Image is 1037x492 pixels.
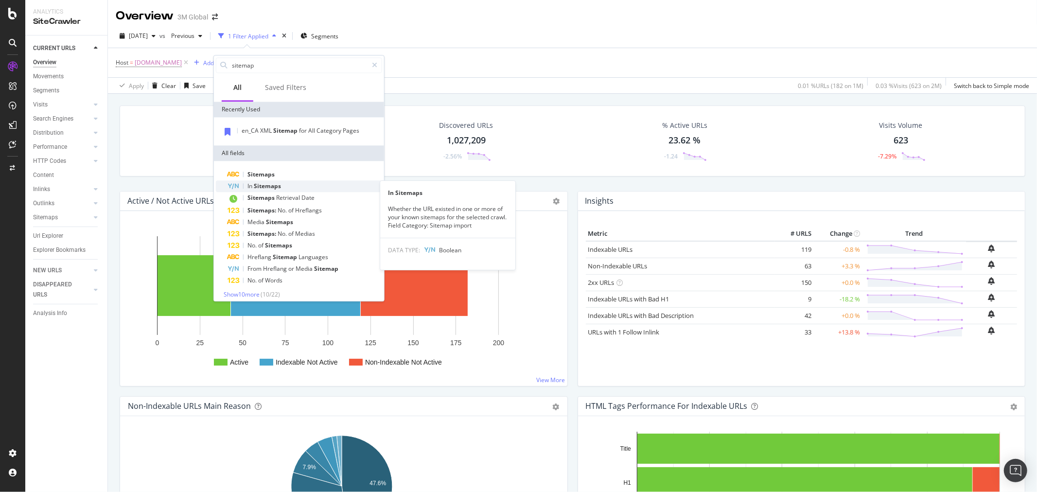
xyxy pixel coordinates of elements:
[862,227,966,241] th: Trend
[214,102,384,117] div: Recently Used
[247,218,266,226] span: Media
[156,339,159,347] text: 0
[322,339,334,347] text: 100
[129,82,144,90] div: Apply
[988,327,995,334] div: bell-plus
[159,32,167,40] span: vs
[33,114,73,124] div: Search Engines
[588,295,669,303] a: Indexable URLs with Bad H1
[127,194,214,208] h4: Active / Not Active URLs
[407,339,419,347] text: 150
[553,404,560,410] div: gear
[297,28,342,44] button: Segments
[288,229,295,238] span: of
[129,32,148,40] span: 2025 Aug. 17th
[258,276,265,284] span: of
[814,227,862,241] th: Change
[988,277,995,285] div: bell-plus
[148,78,176,93] button: Clear
[33,198,91,209] a: Outlinks
[662,121,707,130] div: % Active URLs
[258,241,265,249] span: of
[588,262,648,270] a: Non-Indexable URLs
[439,246,461,254] span: Boolean
[388,246,420,254] span: DATA TYPE:
[167,32,194,40] span: Previous
[128,227,555,378] svg: A chart.
[814,258,862,274] td: +3.3 %
[247,253,273,261] span: Hreflang
[308,126,316,135] span: All
[233,83,242,92] div: All
[988,261,995,268] div: bell-plus
[33,170,54,180] div: Content
[450,339,462,347] text: 175
[365,339,377,347] text: 125
[33,43,75,53] div: CURRENT URLS
[299,253,328,261] span: Languages
[311,32,338,40] span: Segments
[775,274,814,291] td: 150
[247,241,258,249] span: No.
[33,71,101,82] a: Movements
[33,265,91,276] a: NEW URLS
[265,83,306,92] div: Saved Filters
[128,401,251,411] div: Non-Indexable URLs Main Reason
[493,339,505,347] text: 200
[988,294,995,301] div: bell-plus
[33,142,91,152] a: Performance
[33,71,64,82] div: Movements
[878,152,896,160] div: -7.29%
[135,56,182,70] span: [DOMAIN_NAME]
[260,126,273,135] span: XML
[33,245,101,255] a: Explorer Bookmarks
[273,126,299,135] span: Sitemap
[247,182,254,190] span: In
[33,142,67,152] div: Performance
[295,206,322,214] span: Hreflangs
[116,8,174,24] div: Overview
[193,82,206,90] div: Save
[278,206,288,214] span: No.
[254,182,281,190] span: Sitemaps
[190,57,229,69] button: Add Filter
[167,28,206,44] button: Previous
[668,134,701,147] div: 23.62 %
[214,145,384,161] div: All fields
[369,480,386,487] text: 47.6%
[585,194,614,208] h4: Insights
[380,205,515,229] div: Whether the URL existed in one or more of your known sitemaps for the selected crawl. Field Categ...
[33,100,91,110] a: Visits
[33,43,91,53] a: CURRENT URLS
[314,264,338,273] span: Sitemap
[775,324,814,340] td: 33
[288,264,296,273] span: or
[288,206,295,214] span: of
[814,291,862,307] td: -18.2 %
[247,206,278,214] span: Sitemaps:
[439,121,493,130] div: Discovered URLs
[130,58,133,67] span: =
[261,290,280,299] span: ( 10 / 22 )
[988,245,995,252] div: bell-plus
[224,290,260,299] span: Show 10 more
[33,231,63,241] div: Url Explorer
[1004,459,1027,482] div: Open Intercom Messenger
[588,311,694,320] a: Indexable URLs with Bad Description
[228,32,268,40] div: 1 Filter Applied
[33,184,50,194] div: Inlinks
[265,241,292,249] span: Sitemaps
[664,152,678,160] div: -1.24
[33,231,101,241] a: Url Explorer
[212,14,218,20] div: arrow-right-arrow-left
[33,308,67,318] div: Analysis Info
[1010,404,1017,410] div: gear
[230,358,248,366] text: Active
[276,358,338,366] text: Indexable Not Active
[33,280,91,300] a: DISAPPEARED URLS
[950,78,1029,93] button: Switch back to Simple mode
[876,82,942,90] div: 0.03 % Visits ( 623 on 2M )
[33,128,91,138] a: Distribution
[879,121,923,130] div: Visits Volume
[247,229,278,238] span: Sitemaps:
